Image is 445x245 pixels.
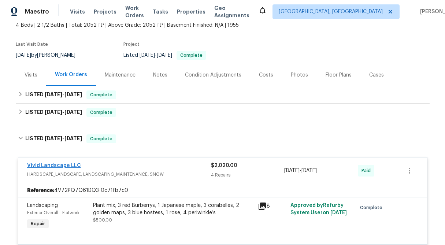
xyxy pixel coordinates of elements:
span: Projects [94,8,116,15]
span: Maestro [25,8,49,15]
div: 8 [258,202,286,211]
span: Paid [361,167,374,174]
span: Last Visit Date [16,42,48,47]
div: Work Orders [55,71,87,78]
h6: LISTED [25,90,82,99]
span: [DATE] [45,109,62,115]
span: HARDSCAPE_LANDSCAPE, LANDSCAPING_MAINTENANCE, SNOW [27,171,211,178]
span: Landscaping [27,203,58,208]
div: Maintenance [105,71,136,79]
span: $500.00 [93,218,112,222]
span: - [140,53,172,58]
span: Properties [177,8,205,15]
b: Reference: [27,187,54,194]
div: LISTED [DATE]-[DATE]Complete [16,86,430,104]
span: [DATE] [330,210,347,215]
span: Listed [123,53,206,58]
span: [DATE] [140,53,155,58]
div: by [PERSON_NAME] [16,51,84,60]
div: Floor Plans [326,71,352,79]
span: Work Orders [125,4,144,19]
h6: LISTED [25,134,82,143]
span: [DATE] [301,168,317,173]
span: [DATE] [64,92,82,97]
span: 4 Beds | 2 1/2 Baths | Total: 2052 ft² | Above Grade: 2052 ft² | Basement Finished: N/A | 1955 [16,22,283,29]
span: Complete [87,135,115,142]
div: LISTED [DATE]-[DATE]Complete [16,127,430,151]
span: - [284,167,317,174]
span: Complete [87,91,115,99]
span: Complete [360,204,385,211]
div: 4 Repairs [211,171,285,179]
span: [DATE] [45,136,62,141]
div: Visits [25,71,37,79]
span: [GEOGRAPHIC_DATA], [GEOGRAPHIC_DATA] [279,8,383,15]
span: [DATE] [16,53,31,58]
span: [DATE] [157,53,172,58]
span: [DATE] [64,136,82,141]
span: Geo Assignments [214,4,249,19]
div: Cases [369,71,384,79]
div: Plant mix, 3 red Burberrys, 1 Japanese maple, 3 corabelles, 2 golden maps, 3 blue hostess, 1 rose... [93,202,253,216]
div: Costs [259,71,273,79]
div: 4V72PQ7Q61DQ3-0c71fb7c0 [18,184,427,197]
span: Approved by Refurby System User on [290,203,347,215]
div: Photos [291,71,308,79]
div: Condition Adjustments [185,71,241,79]
div: LISTED [DATE]-[DATE]Complete [16,104,430,121]
span: - [45,92,82,97]
span: [DATE] [45,92,62,97]
div: Notes [153,71,167,79]
h6: LISTED [25,108,82,117]
span: - [45,136,82,141]
span: Visits [70,8,85,15]
span: Repair [28,220,48,227]
a: Vivid Landscape LLC [27,163,81,168]
span: [DATE] [284,168,300,173]
span: - [45,109,82,115]
span: Exterior Overall - Flatwork [27,211,79,215]
span: Complete [87,109,115,116]
span: Project [123,42,140,47]
span: Complete [177,53,205,57]
span: $2,020.00 [211,163,237,168]
span: [DATE] [64,109,82,115]
span: Tasks [153,9,168,14]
